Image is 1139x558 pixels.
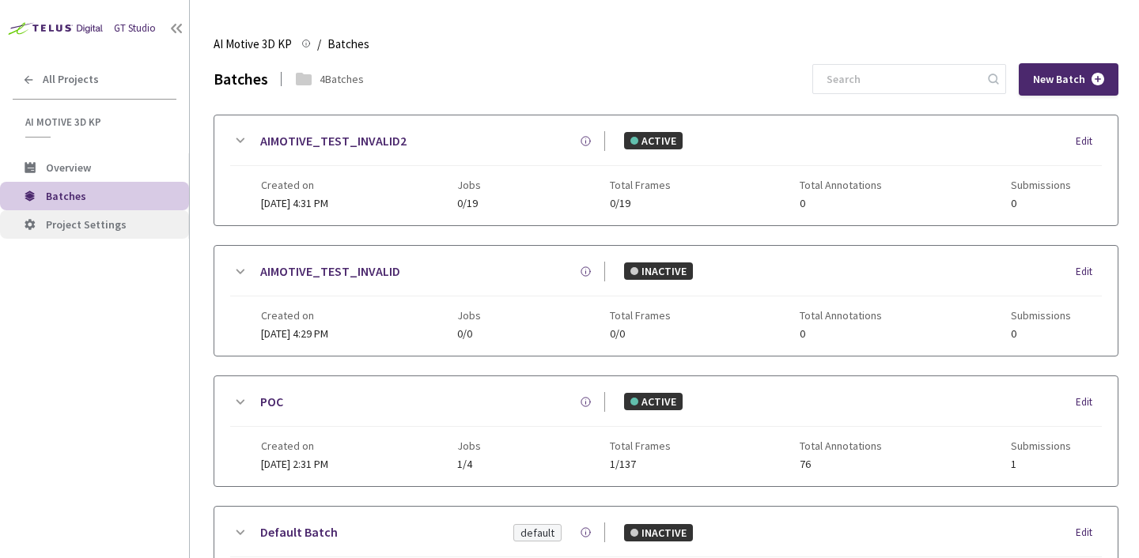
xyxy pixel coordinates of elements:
div: default [520,525,554,541]
div: Edit [1076,525,1102,541]
span: Total Frames [610,179,671,191]
a: AIMOTIVE_TEST_INVALID [260,262,400,281]
div: ACTIVE [624,393,683,410]
span: Jobs [457,439,481,452]
span: Total Frames [610,309,671,322]
div: GT Studio [114,21,156,36]
div: ACTIVE [624,132,683,149]
span: Batches [327,35,369,54]
div: INACTIVE [624,524,693,541]
span: Created on [261,439,328,452]
span: AI Motive 3D KP [25,115,167,129]
span: [DATE] 2:31 PM [261,457,328,471]
li: / [317,35,321,54]
span: 0/19 [610,198,671,209]
div: 4 Batches [320,71,364,87]
span: [DATE] 4:31 PM [261,196,328,210]
span: 0 [800,328,882,340]
a: POC [260,392,283,412]
span: Created on [261,179,328,191]
span: Overview [46,160,91,175]
div: POCACTIVEEditCreated on[DATE] 2:31 PMJobs1/4Total Frames1/137Total Annotations76Submissions1 [214,376,1118,486]
span: Total Annotations [800,179,882,191]
span: 1/4 [457,458,481,470]
span: New Batch [1033,73,1085,86]
a: Default Batch [260,522,338,542]
div: Edit [1076,134,1102,149]
span: Total Frames [610,439,671,452]
div: Batches [214,68,268,91]
span: Batches [46,189,86,203]
div: INACTIVE [624,262,693,280]
span: 1/137 [610,458,671,470]
span: 0 [1011,328,1071,340]
input: Search [817,65,986,93]
span: Jobs [457,309,481,322]
span: AI Motive 3D KP [214,35,292,54]
span: 1 [1011,458,1071,470]
span: 0 [800,198,882,209]
span: All Projects [43,73,99,86]
span: Project Settings [46,217,127,232]
span: 0 [1011,198,1071,209]
span: 0/0 [610,328,671,340]
a: AIMOTIVE_TEST_INVALID2 [260,131,407,151]
span: [DATE] 4:29 PM [261,326,328,341]
span: Submissions [1011,439,1071,452]
span: 0/19 [457,198,481,209]
span: 76 [800,458,882,470]
div: AIMOTIVE_TEST_INVALIDINACTIVEEditCreated on[DATE] 4:29 PMJobs0/0Total Frames0/0Total Annotations0... [214,246,1118,356]
div: Edit [1076,264,1102,280]
span: Total Annotations [800,439,882,452]
span: Total Annotations [800,309,882,322]
span: Submissions [1011,179,1071,191]
span: 0/0 [457,328,481,340]
span: Jobs [457,179,481,191]
div: Edit [1076,394,1102,410]
div: AIMOTIVE_TEST_INVALID2ACTIVEEditCreated on[DATE] 4:31 PMJobs0/19Total Frames0/19Total Annotations... [214,115,1118,225]
span: Created on [261,309,328,322]
span: Submissions [1011,309,1071,322]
